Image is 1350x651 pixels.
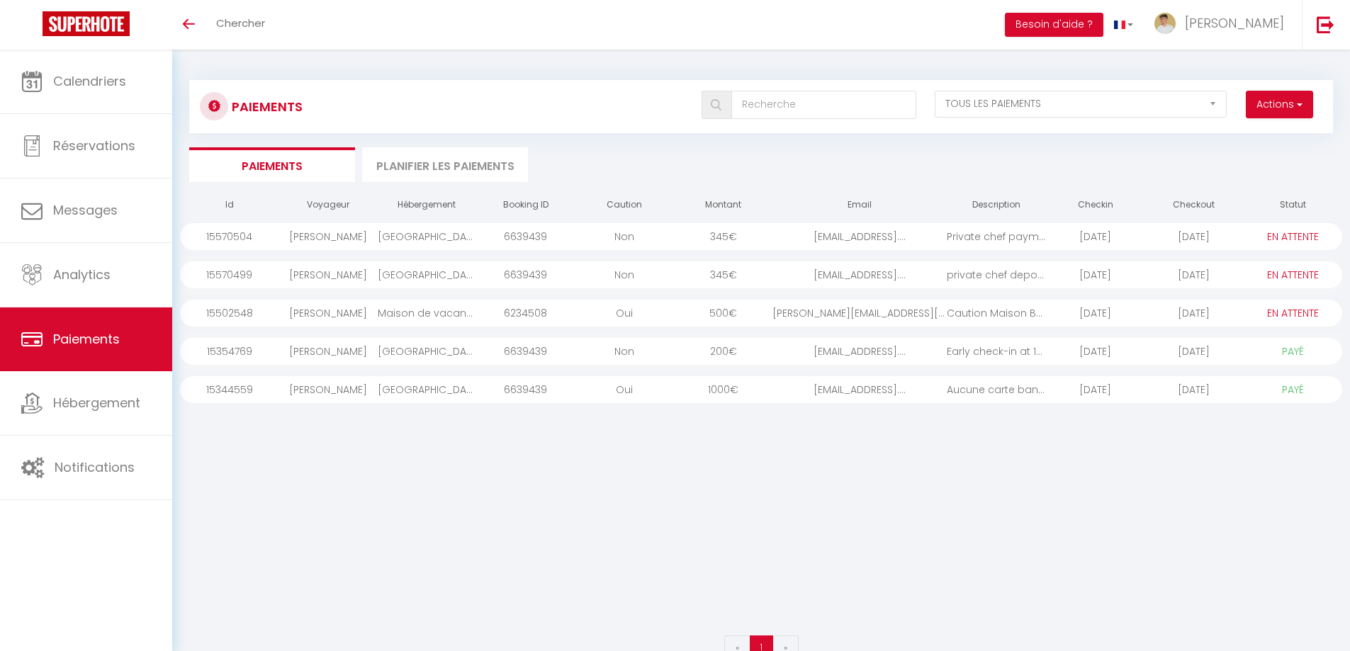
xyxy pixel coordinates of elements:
div: [DATE] [1046,223,1144,250]
div: 6639439 [476,338,575,365]
th: Montant [674,193,772,217]
div: Private chef payment... [947,223,1045,250]
span: Analytics [53,266,111,283]
div: Non [575,223,674,250]
img: Super Booking [43,11,130,36]
div: [DATE] [1046,261,1144,288]
span: € [729,268,737,282]
div: 345 [674,261,772,288]
span: Chercher [216,16,265,30]
div: 6639439 [476,261,575,288]
th: Description [947,193,1045,217]
th: Caution [575,193,674,217]
span: Paiements [53,330,120,348]
div: private chef deposit [947,261,1045,288]
div: [PERSON_NAME] [279,300,377,327]
div: [EMAIL_ADDRESS].... [772,338,947,365]
div: [PERSON_NAME] [279,261,377,288]
th: Voyageur [279,193,377,217]
div: [PERSON_NAME] [279,223,377,250]
span: Messages [53,201,118,219]
span: € [729,306,737,320]
img: logout [1317,16,1334,33]
div: Maison de vacances en pleine nature avec piscine [378,300,476,327]
th: Booking ID [476,193,575,217]
div: [DATE] [1144,261,1243,288]
button: Actions [1246,91,1313,119]
div: 15354769 [180,338,279,365]
th: Email [772,193,947,217]
div: [GEOGRAPHIC_DATA] [378,223,476,250]
div: [GEOGRAPHIC_DATA] [378,261,476,288]
div: Caution Maison Baliz... [947,300,1045,327]
span: [PERSON_NAME] [1185,14,1284,32]
button: Besoin d'aide ? [1005,13,1103,37]
div: [PERSON_NAME][EMAIL_ADDRESS][DOMAIN_NAME] [772,300,947,327]
div: 15570504 [180,223,279,250]
th: Checkout [1144,193,1243,217]
h3: Paiements [232,91,303,123]
div: 15344559 [180,376,279,403]
div: 500 [674,300,772,327]
th: Hébergement [378,193,476,217]
div: [DATE] [1046,300,1144,327]
div: 15570499 [180,261,279,288]
li: Planifier les paiements [362,147,528,182]
div: [GEOGRAPHIC_DATA] [378,338,476,365]
div: Non [575,261,674,288]
span: € [729,230,737,244]
span: € [730,383,738,397]
img: ... [1154,13,1176,34]
div: Oui [575,376,674,403]
div: 6234508 [476,300,575,327]
span: Hébergement [53,394,140,412]
span: Calendriers [53,72,126,90]
div: [EMAIL_ADDRESS].... [772,376,947,403]
span: Notifications [55,458,135,476]
div: Non [575,338,674,365]
div: 6639439 [476,376,575,403]
div: [DATE] [1046,376,1144,403]
input: Recherche [731,91,916,119]
th: Checkin [1046,193,1144,217]
div: [GEOGRAPHIC_DATA] [378,376,476,403]
div: [DATE] [1046,338,1144,365]
div: [DATE] [1144,376,1243,403]
div: Early check-in at 10... [947,338,1045,365]
div: [DATE] [1144,223,1243,250]
div: [EMAIL_ADDRESS].... [772,223,947,250]
span: € [729,344,737,358]
div: [DATE] [1144,338,1243,365]
span: Réservations [53,137,135,154]
div: 1000 [674,376,772,403]
div: Oui [575,300,674,327]
div: 200 [674,338,772,365]
div: 15502548 [180,300,279,327]
div: [PERSON_NAME] [279,338,377,365]
div: Aucune carte bancair... [947,376,1045,403]
th: Statut [1244,193,1342,217]
div: 345 [674,223,772,250]
th: Id [180,193,279,217]
li: Paiements [189,147,355,182]
div: [EMAIL_ADDRESS].... [772,261,947,288]
div: [DATE] [1144,300,1243,327]
div: 6639439 [476,223,575,250]
div: [PERSON_NAME] [279,376,377,403]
